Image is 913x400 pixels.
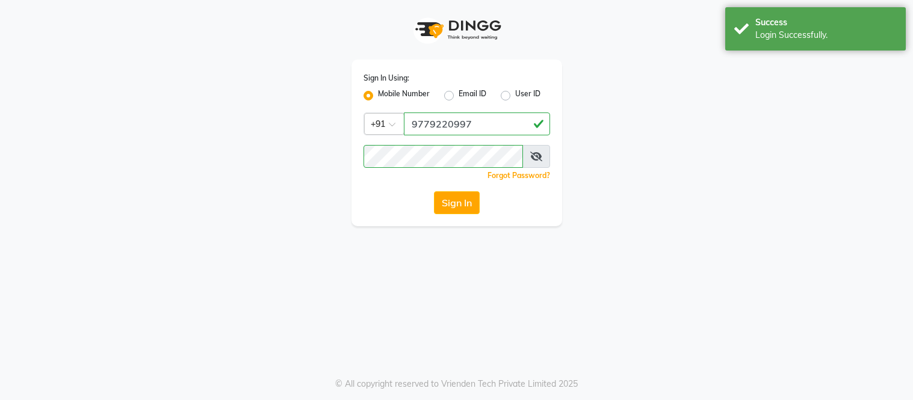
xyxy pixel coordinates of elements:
[755,16,897,29] div: Success
[409,12,505,48] img: logo1.svg
[404,112,550,135] input: Username
[364,145,523,168] input: Username
[515,88,540,103] label: User ID
[364,73,409,84] label: Sign In Using:
[434,191,480,214] button: Sign In
[378,88,430,103] label: Mobile Number
[487,171,550,180] a: Forgot Password?
[459,88,486,103] label: Email ID
[755,29,897,42] div: Login Successfully.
